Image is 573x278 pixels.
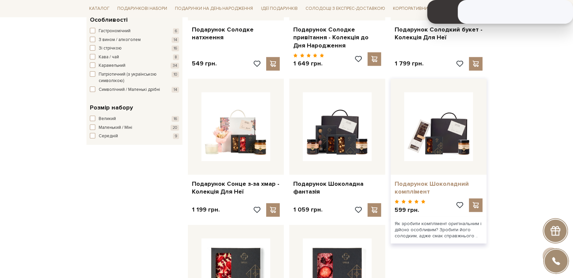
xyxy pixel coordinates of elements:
[171,125,179,131] span: 20
[395,180,482,196] a: Подарунок Шоколадний комплімент
[99,116,116,122] span: Великий
[99,45,122,52] span: Зі стрічкою
[172,116,179,122] span: 16
[90,37,179,43] button: З вином / алкоголем 14
[395,60,423,67] p: 1 799 грн.
[90,133,179,140] button: Середній 9
[173,133,179,139] span: 9
[90,28,179,35] button: Гастрономічний 6
[172,72,179,77] span: 10
[395,26,482,42] a: Подарунок Солодкий букет - Колекція Для Неї
[303,3,388,14] a: Солодощі з експрес-доставкою
[99,37,141,43] span: З вином / алкоголем
[192,180,280,196] a: Подарунок Сонце з-за хмар - Колекція Для Неї
[99,71,160,84] span: Патріотичний (з українською символікою)
[293,180,381,196] a: Подарунок Шоколадна фантазія
[293,26,381,49] a: Подарунок Солодке привітання - Колекція до Дня Народження
[172,37,179,43] span: 14
[258,3,300,14] span: Ідеї подарунків
[90,86,179,93] button: Символічний / Маленькі дрібні 14
[192,206,220,214] p: 1 199 грн.
[99,28,131,35] span: Гастрономічний
[90,124,179,131] button: Маленький / Міні 20
[293,206,322,214] p: 1 059 грн.
[192,26,280,42] a: Подарунок Солодке натхнення
[192,60,217,67] p: 549 грн.
[90,15,127,24] span: Особливості
[99,54,119,61] span: Кава / чай
[90,54,179,61] button: Кава / чай 8
[99,86,160,93] span: Символічний / Маленькі дрібні
[172,3,256,14] span: Подарунки на День народження
[90,103,133,112] span: Розмір набору
[172,45,179,51] span: 16
[391,217,487,243] div: Як зробити комплімент оригінальним і дійсно особливим? Зробити його солодким, адже смак справжньо...
[90,116,179,122] button: Великий 16
[293,60,324,67] p: 1 649 грн.
[115,3,170,14] span: Подарункові набори
[171,63,179,68] span: 34
[99,62,125,69] span: Карамельний
[99,124,132,131] span: Маленький / Міні
[172,87,179,93] span: 14
[90,71,179,84] button: Патріотичний (з українською символікою) 10
[99,133,118,140] span: Середній
[173,28,179,34] span: 6
[90,45,179,52] button: Зі стрічкою 16
[173,54,179,60] span: 8
[390,3,457,14] a: Корпоративним клієнтам
[86,3,112,14] span: Каталог
[395,206,426,214] p: 599 грн.
[90,62,179,69] button: Карамельний 34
